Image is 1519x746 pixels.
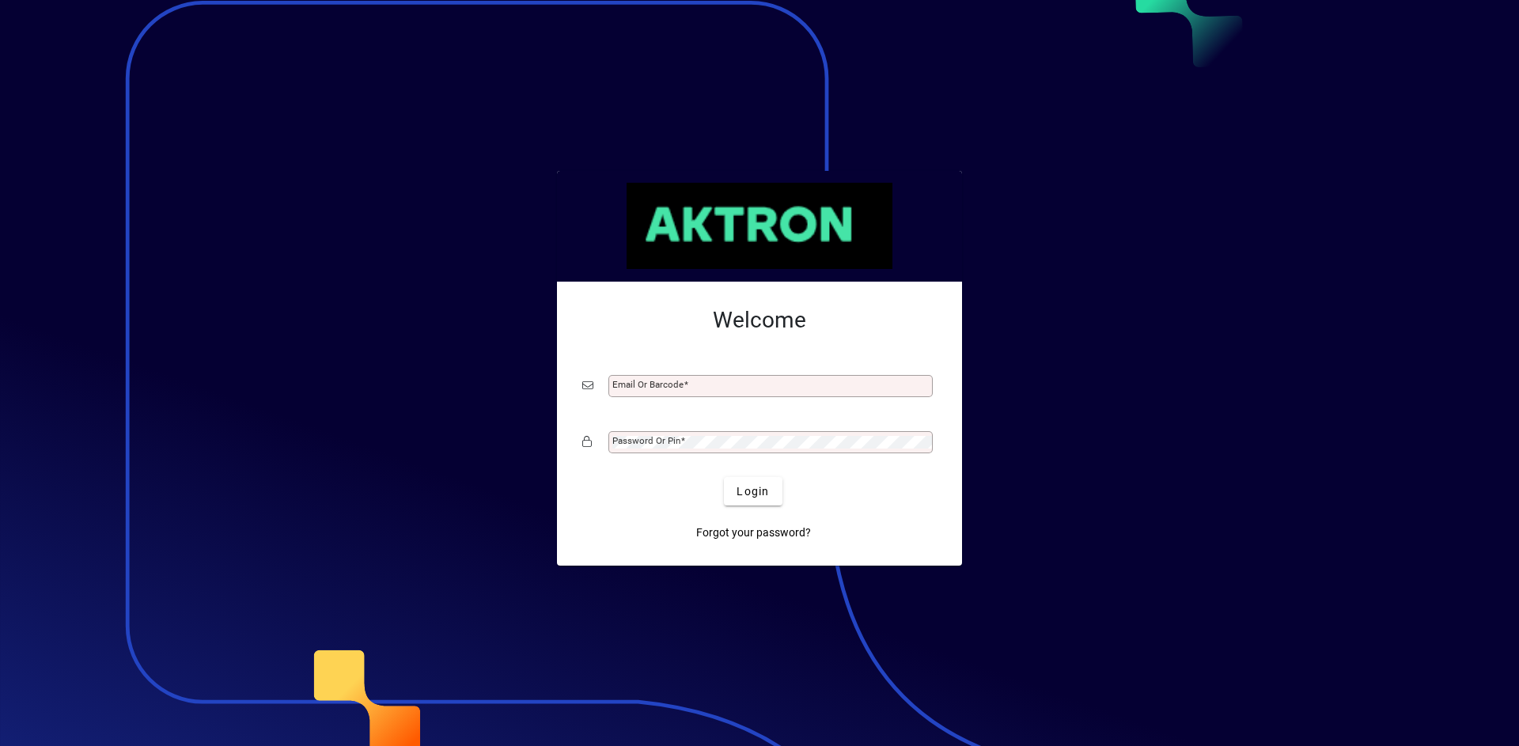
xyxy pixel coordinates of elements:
span: Login [737,483,769,500]
mat-label: Password or Pin [612,435,680,446]
a: Forgot your password? [690,518,817,547]
h2: Welcome [582,307,937,334]
span: Forgot your password? [696,524,811,541]
mat-label: Email or Barcode [612,379,684,390]
button: Login [724,477,782,506]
